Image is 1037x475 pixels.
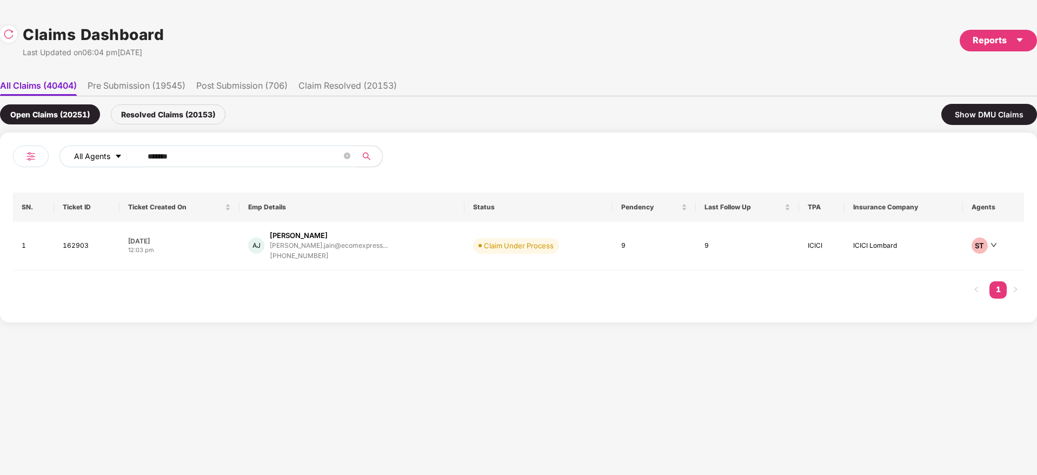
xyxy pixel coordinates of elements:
[989,281,1007,298] a: 1
[23,23,164,47] h1: Claims Dashboard
[1007,281,1024,299] li: Next Page
[968,281,985,299] li: Previous Page
[196,80,288,96] li: Post Submission (706)
[1012,286,1019,293] span: right
[111,104,225,124] div: Resolved Claims (20153)
[13,193,54,222] th: SN.
[13,222,54,271] td: 1
[270,242,388,249] div: [PERSON_NAME].jain@ecomexpress...
[128,246,231,255] div: 12:03 pm
[119,193,240,222] th: Ticket Created On
[54,222,119,271] td: 162903
[973,34,1024,47] div: Reports
[696,222,799,271] td: 9
[74,150,110,162] span: All Agents
[973,286,980,293] span: left
[963,193,1024,222] th: Agents
[845,193,962,222] th: Insurance Company
[696,193,799,222] th: Last Follow Up
[968,281,985,299] button: left
[613,193,696,222] th: Pendency
[991,242,997,248] span: down
[248,237,264,254] div: AJ
[3,29,14,39] img: svg+xml;base64,PHN2ZyBpZD0iUmVsb2FkLTMyeDMyIiB4bWxucz0iaHR0cDovL3d3dy53My5vcmcvMjAwMC9zdmciIHdpZH...
[270,230,328,241] div: [PERSON_NAME]
[356,152,377,161] span: search
[621,203,679,212] span: Pendency
[799,193,845,222] th: TPA
[115,153,122,161] span: caret-down
[356,146,383,167] button: search
[344,151,350,162] span: close-circle
[464,193,613,222] th: Status
[270,251,388,261] div: [PHONE_NUMBER]
[240,193,464,222] th: Emp Details
[845,222,962,271] td: ICICI Lombard
[1007,281,1024,299] button: right
[941,104,1037,125] div: Show DMU Claims
[298,80,397,96] li: Claim Resolved (20153)
[128,203,223,212] span: Ticket Created On
[1015,36,1024,44] span: caret-down
[59,146,145,167] button: All Agentscaret-down
[972,237,988,254] div: ST
[989,281,1007,299] li: 1
[484,240,554,251] div: Claim Under Process
[613,222,696,271] td: 9
[24,150,37,163] img: svg+xml;base64,PHN2ZyB4bWxucz0iaHR0cDovL3d3dy53My5vcmcvMjAwMC9zdmciIHdpZHRoPSIyNCIgaGVpZ2h0PSIyNC...
[54,193,119,222] th: Ticket ID
[128,236,231,246] div: [DATE]
[704,203,782,212] span: Last Follow Up
[88,80,185,96] li: Pre Submission (19545)
[799,222,845,271] td: ICICI
[23,47,164,58] div: Last Updated on 06:04 pm[DATE]
[344,153,350,159] span: close-circle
